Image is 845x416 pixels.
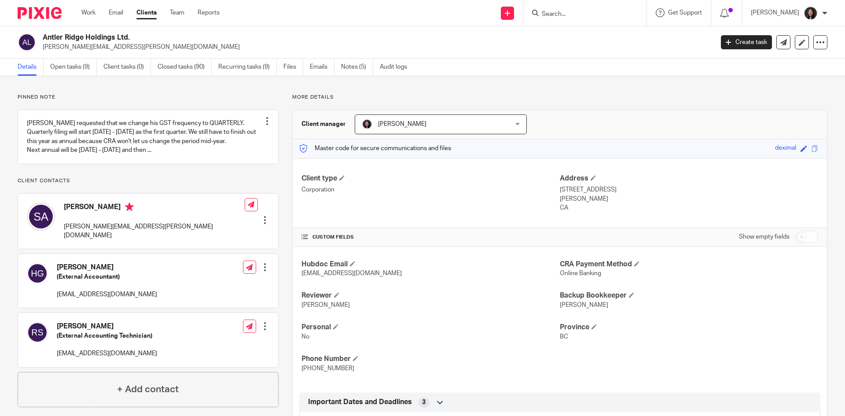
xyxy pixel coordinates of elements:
[560,291,818,300] h4: Backup Bookkeeper
[109,8,123,17] a: Email
[117,383,179,396] h4: + Add contact
[301,270,402,276] span: [EMAIL_ADDRESS][DOMAIN_NAME]
[560,334,568,340] span: BC
[721,35,772,49] a: Create task
[50,59,97,76] a: Open tasks (9)
[18,177,279,184] p: Client contacts
[301,260,560,269] h4: Hubdoc Email
[57,331,157,340] h5: (External Accounting Technician)
[775,144,796,154] div: deximal
[310,59,334,76] a: Emails
[301,185,560,194] p: Corporation
[560,185,818,194] p: [STREET_ADDRESS]
[292,94,827,101] p: More details
[301,365,354,372] span: [PHONE_NUMBER]
[301,334,309,340] span: No
[198,8,220,17] a: Reports
[541,11,620,18] input: Search
[301,120,346,129] h3: Client manager
[18,7,62,19] img: Pixie
[283,59,303,76] a: Files
[136,8,157,17] a: Clients
[560,195,818,203] p: [PERSON_NAME]
[27,263,48,284] img: svg%3E
[560,203,818,212] p: CA
[18,94,279,101] p: Pinned note
[308,398,412,407] span: Important Dates and Deadlines
[57,290,157,299] p: [EMAIL_ADDRESS][DOMAIN_NAME]
[739,232,790,241] label: Show empty fields
[57,322,157,331] h4: [PERSON_NAME]
[27,322,48,343] img: svg%3E
[804,6,818,20] img: Lili%20square.jpg
[378,121,426,127] span: [PERSON_NAME]
[422,398,426,407] span: 3
[125,202,134,211] i: Primary
[380,59,414,76] a: Audit logs
[57,263,157,272] h4: [PERSON_NAME]
[560,260,818,269] h4: CRA Payment Method
[341,59,373,76] a: Notes (5)
[668,10,702,16] span: Get Support
[301,291,560,300] h4: Reviewer
[560,302,608,308] span: [PERSON_NAME]
[299,144,451,153] p: Master code for secure communications and files
[301,234,560,241] h4: CUSTOM FIELDS
[170,8,184,17] a: Team
[27,202,55,231] img: svg%3E
[57,349,157,358] p: [EMAIL_ADDRESS][DOMAIN_NAME]
[43,43,708,52] p: [PERSON_NAME][EMAIL_ADDRESS][PERSON_NAME][DOMAIN_NAME]
[64,202,245,214] h4: [PERSON_NAME]
[57,272,157,281] h5: (External Accountant)
[18,59,44,76] a: Details
[18,33,36,52] img: svg%3E
[560,270,601,276] span: Online Banking
[64,222,245,240] p: [PERSON_NAME][EMAIL_ADDRESS][PERSON_NAME][DOMAIN_NAME]
[103,59,151,76] a: Client tasks (0)
[560,323,818,332] h4: Province
[158,59,212,76] a: Closed tasks (90)
[362,119,372,129] img: Lili%20square.jpg
[218,59,277,76] a: Recurring tasks (9)
[43,33,575,42] h2: Antler Ridge Holdings Ltd.
[560,174,818,183] h4: Address
[81,8,96,17] a: Work
[751,8,799,17] p: [PERSON_NAME]
[301,323,560,332] h4: Personal
[301,354,560,364] h4: Phone Number
[301,174,560,183] h4: Client type
[301,302,350,308] span: [PERSON_NAME]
